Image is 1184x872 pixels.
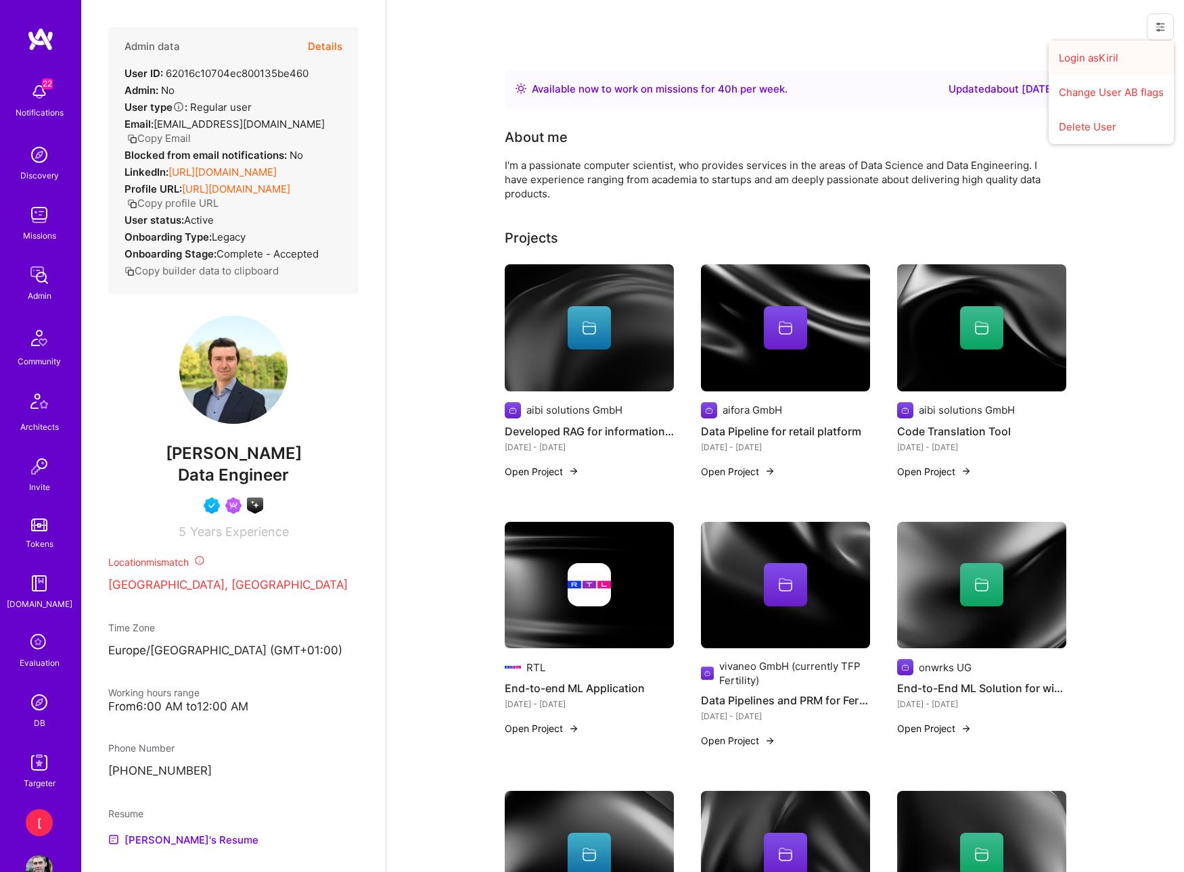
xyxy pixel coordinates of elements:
[505,158,1046,201] div: I'm a passionate computer scientist, who provides services in the areas of Data Science and Data ...
[124,66,309,80] div: 62016c10704ec800135be460
[247,498,263,514] img: A.I. guild
[124,83,175,97] div: No
[23,228,56,243] div: Missions
[20,168,59,183] div: Discovery
[26,689,53,716] img: Admin Search
[217,247,319,260] span: Complete - Accepted
[897,440,1066,454] div: [DATE] - [DATE]
[173,101,185,113] i: Help
[212,231,246,243] span: legacy
[108,443,359,464] span: [PERSON_NAME]
[26,141,53,168] img: discovery
[7,597,72,611] div: [DOMAIN_NAME]
[23,387,55,420] img: Architects
[26,453,53,480] img: Invite
[124,67,163,80] strong: User ID:
[919,403,1015,417] div: aibi solutions GmbH
[701,464,775,479] button: Open Project
[124,149,290,162] strong: Blocked from email notifications:
[108,700,359,714] div: From 6:00 AM to 12:00 AM
[719,659,869,687] div: vivaneo GmbH (currently TFP Fertility)
[701,402,717,418] img: Company logo
[127,134,137,144] i: icon Copy
[897,659,913,675] img: Company logo
[526,403,622,417] div: aibi solutions GmbH
[701,264,870,391] img: cover
[701,440,870,454] div: [DATE] - [DATE]
[505,522,674,649] img: cover
[701,692,870,709] h4: Data Pipelines and PRM for Fertility Clinic
[23,322,55,354] img: Community
[568,563,611,606] img: Company logo
[31,518,47,531] img: tokens
[919,660,972,675] div: onwrks UG
[505,127,568,147] div: About me
[179,525,186,539] span: 5
[308,27,342,66] button: Details
[124,148,303,162] div: No
[124,166,168,178] strong: LinkedIn:
[108,763,359,779] p: [PHONE_NUMBER]
[505,721,579,735] button: Open Project
[516,83,526,94] img: Availability
[1049,75,1174,110] button: Change User AB flags
[897,264,1066,391] img: cover
[505,679,674,697] h4: End-to-end ML Application
[26,201,53,228] img: teamwork
[225,498,242,514] img: Been on Mission
[505,440,674,454] div: [DATE] - [DATE]
[108,808,143,819] span: Resume
[108,622,155,633] span: Time Zone
[124,101,187,114] strong: User type :
[1049,41,1174,75] button: Login asKiril
[29,480,50,494] div: Invite
[505,464,579,479] button: Open Project
[22,809,56,836] a: [
[108,555,359,569] div: Location mismatch
[154,118,325,130] span: [EMAIL_ADDRESS][DOMAIN_NAME]
[108,643,359,659] p: Europe/[GEOGRAPHIC_DATA] (GMT+01:00 )
[701,665,714,681] img: Company logo
[28,289,51,303] div: Admin
[526,660,545,675] div: RTL
[897,697,1066,711] div: [DATE] - [DATE]
[765,735,775,746] img: arrow-right
[124,183,182,195] strong: Profile URL:
[26,537,53,551] div: Tokens
[168,166,277,178] a: [URL][DOMAIN_NAME]
[124,264,279,278] button: Copy builder data to clipboard
[897,721,972,735] button: Open Project
[897,422,1066,440] h4: Code Translation Tool
[20,420,59,434] div: Architects
[124,118,154,130] strong: Email:
[961,723,972,734] img: arrow-right
[701,709,870,723] div: [DATE] - [DATE]
[718,82,731,95] span: 40
[26,749,53,776] img: Skill Targeter
[568,723,579,734] img: arrow-right
[179,316,288,424] img: User Avatar
[124,247,217,260] strong: Onboarding Stage:
[26,262,53,289] img: admin teamwork
[127,131,191,145] button: Copy Email
[26,630,52,656] i: icon SelectionTeam
[108,831,258,848] a: [PERSON_NAME]'s Resume
[124,231,212,243] strong: Onboarding Type:
[16,105,64,120] div: Notifications
[124,84,158,97] strong: Admin:
[124,100,252,114] div: Regular user
[568,466,579,477] img: arrow-right
[108,687,200,698] span: Working hours range
[701,422,870,440] h4: Data Pipeline for retail platform
[897,679,1066,697] h4: End-to-End ML Solution for wind turbines
[18,354,61,368] div: Community
[182,183,290,195] a: [URL][DOMAIN_NAME]
[26,78,53,105] img: bell
[897,402,913,418] img: Company logo
[701,733,775,748] button: Open Project
[178,465,289,485] span: Data Engineer
[27,27,54,51] img: logo
[124,214,184,226] strong: User status:
[108,742,175,754] span: Phone Number
[505,697,674,711] div: [DATE] - [DATE]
